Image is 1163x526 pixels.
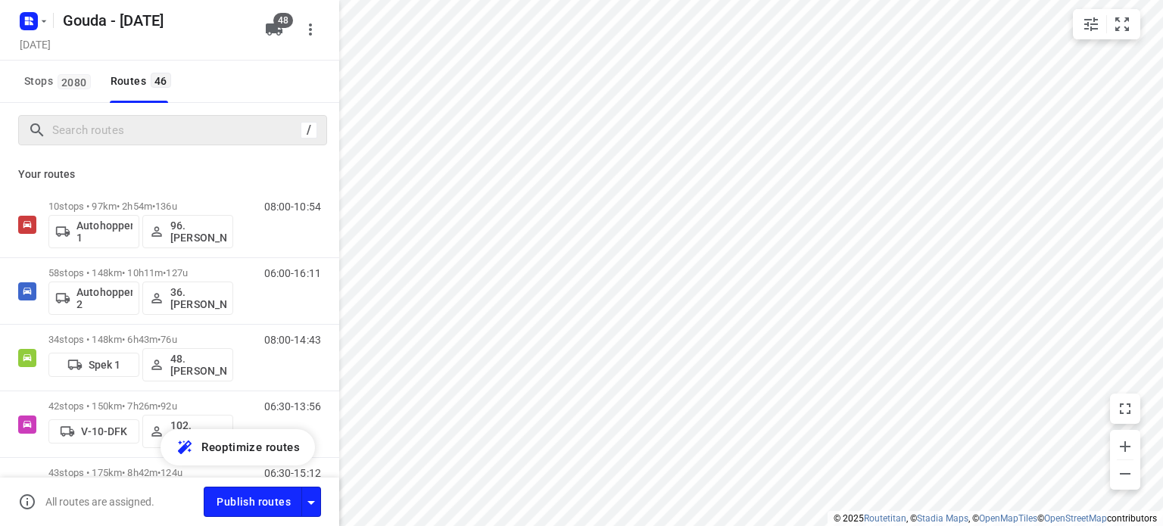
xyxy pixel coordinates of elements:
[48,400,233,412] p: 42 stops • 150km • 7h26m
[259,14,289,45] button: 48
[52,119,301,142] input: Search routes
[264,267,321,279] p: 06:00-16:11
[76,219,133,244] p: Autohopper 1
[166,267,188,279] span: 127u
[142,348,233,381] button: 48.[PERSON_NAME]
[170,286,226,310] p: 36. [PERSON_NAME]
[1076,9,1106,39] button: Map settings
[57,8,253,33] h5: Rename
[142,282,233,315] button: 36. [PERSON_NAME]
[163,267,166,279] span: •
[170,419,226,444] p: 102.[PERSON_NAME]
[301,122,317,139] div: /
[264,467,321,479] p: 06:30-15:12
[48,353,139,377] button: Spek 1
[89,359,121,371] p: Spek 1
[142,415,233,448] button: 102.[PERSON_NAME]
[81,425,127,437] p: V-10-DFK
[864,513,906,524] a: Routetitan
[161,400,176,412] span: 92u
[979,513,1037,524] a: OpenMapTiles
[48,419,139,444] button: V-10-DFK
[834,513,1157,524] li: © 2025 , © , © © contributors
[161,334,176,345] span: 76u
[1044,513,1107,524] a: OpenStreetMap
[264,334,321,346] p: 08:00-14:43
[18,167,321,182] p: Your routes
[264,201,321,213] p: 08:00-10:54
[48,201,233,212] p: 10 stops • 97km • 2h54m
[151,73,171,88] span: 46
[1073,9,1140,39] div: small contained button group
[152,201,155,212] span: •
[295,14,326,45] button: More
[217,493,291,512] span: Publish routes
[45,496,154,508] p: All routes are assigned.
[48,282,139,315] button: Autohopper 2
[170,219,226,244] p: 96.[PERSON_NAME]
[155,201,177,212] span: 136u
[201,437,300,457] span: Reoptimize routes
[161,467,182,478] span: 124u
[76,286,133,310] p: Autohopper 2
[157,334,161,345] span: •
[264,400,321,412] p: 06:30-13:56
[273,13,293,28] span: 48
[58,74,91,89] span: 2080
[24,72,95,91] span: Stops
[917,513,968,524] a: Stadia Maps
[48,467,233,478] p: 43 stops • 175km • 8h42m
[111,72,176,91] div: Routes
[157,400,161,412] span: •
[161,429,315,465] button: Reoptimize routes
[14,36,57,53] h5: Project date
[142,215,233,248] button: 96.[PERSON_NAME]
[1107,9,1137,39] button: Fit zoom
[157,467,161,478] span: •
[48,334,233,345] p: 34 stops • 148km • 6h43m
[302,492,320,511] div: Driver app settings
[48,267,233,279] p: 58 stops • 148km • 10h11m
[170,353,226,377] p: 48.[PERSON_NAME]
[48,215,139,248] button: Autohopper 1
[204,487,302,516] button: Publish routes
